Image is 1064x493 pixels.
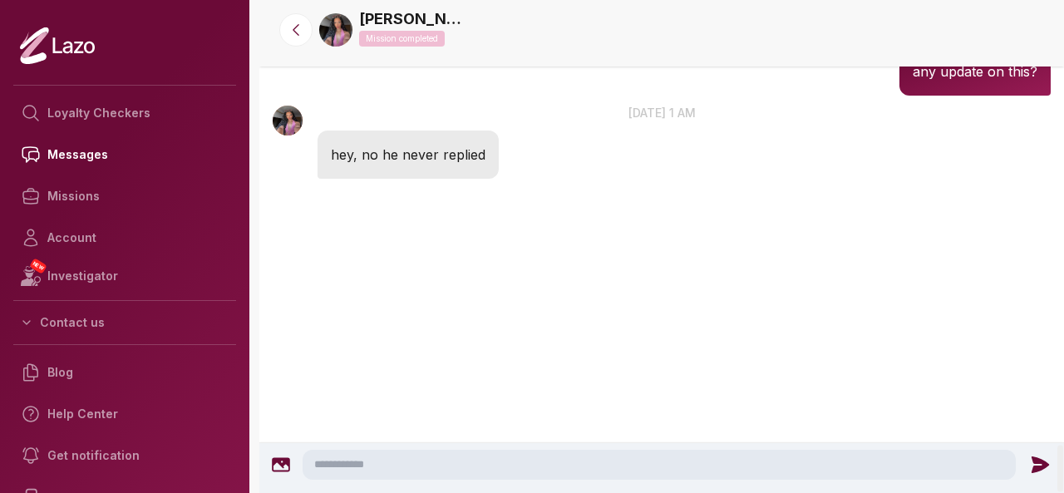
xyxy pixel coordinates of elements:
[259,104,1064,121] p: [DATE] 1 am
[13,352,236,393] a: Blog
[331,144,485,165] p: hey, no he never replied
[359,31,445,47] p: Mission completed
[319,13,352,47] img: 4b0546d6-1fdc-485f-8419-658a292abdc7
[13,393,236,435] a: Help Center
[13,175,236,217] a: Missions
[13,134,236,175] a: Messages
[359,7,467,31] a: [PERSON_NAME]
[913,61,1037,82] p: any update on this?
[13,308,236,338] button: Contact us
[13,435,236,476] a: Get notification
[13,217,236,259] a: Account
[13,259,236,293] a: NEWInvestigator
[13,92,236,134] a: Loyalty Checkers
[29,258,47,274] span: NEW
